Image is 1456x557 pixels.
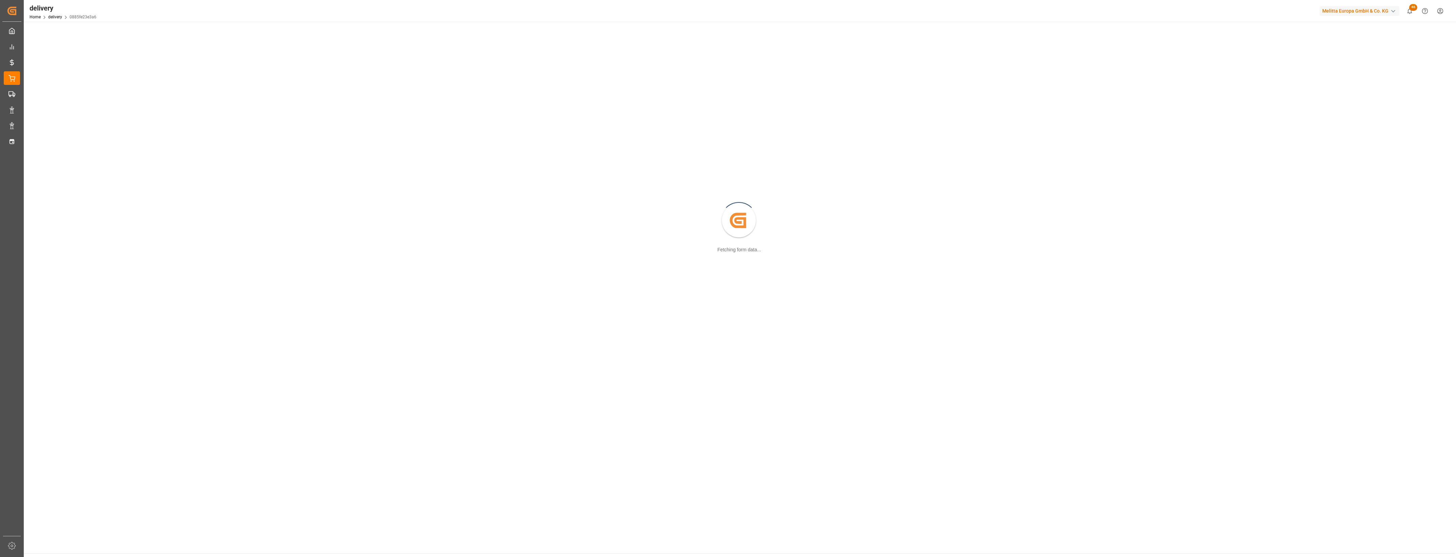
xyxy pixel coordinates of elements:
div: delivery [30,3,96,13]
button: Help Center [1417,3,1433,19]
div: Fetching form data... [717,246,761,253]
a: delivery [48,15,62,19]
button: show 46 new notifications [1402,3,1417,19]
span: 46 [1409,4,1417,11]
div: Melitta Europa GmbH & Co. KG [1320,6,1399,16]
a: Home [30,15,41,19]
button: Melitta Europa GmbH & Co. KG [1320,4,1402,17]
